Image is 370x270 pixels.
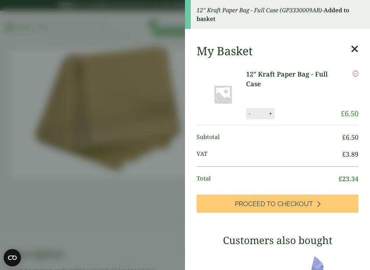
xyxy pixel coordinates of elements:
[197,195,358,213] a: Proceed to Checkout
[353,69,358,78] a: Remove this item
[198,69,248,119] img: Placeholder
[342,133,346,141] span: £
[339,174,342,183] span: £
[197,6,322,14] em: 12" Kraft Paper Bag - Full Case (GP3330009AB)
[341,109,345,118] span: £
[341,109,358,118] bdi: 6.50
[342,150,358,158] bdi: 3.89
[342,150,346,158] span: £
[197,132,342,142] span: Subtotal
[197,234,358,247] h3: Customers also bought
[339,174,358,183] bdi: 23.34
[4,249,21,266] button: Open CMP widget
[246,110,252,117] button: -
[235,200,313,208] span: Proceed to Checkout
[197,149,342,159] span: VAT
[197,174,339,184] span: Total
[342,133,358,141] bdi: 6.50
[267,110,274,117] button: +
[197,44,253,58] h2: My Basket
[246,69,341,89] a: 12" Kraft Paper Bag - Full Case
